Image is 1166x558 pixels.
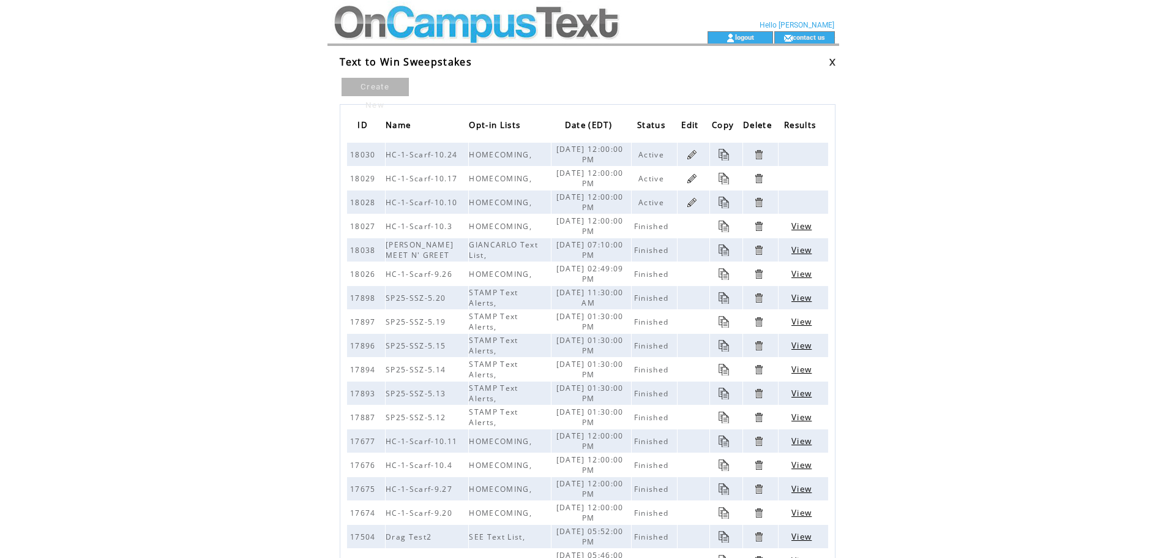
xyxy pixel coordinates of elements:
span: Finished [634,508,672,518]
a: Click to delete [753,507,764,519]
span: Text to Win Sweepstakes [340,55,473,69]
a: Click to copy [719,173,730,184]
a: Click to delete [753,388,764,399]
span: [DATE] 11:30:00 AM [556,287,624,308]
span: [DATE] 01:30:00 PM [556,383,624,404]
a: Click to delete [753,268,764,280]
span: HOMECOMING, [469,269,535,279]
span: HC-1-Scarf-10.4 [386,460,455,470]
span: [PERSON_NAME] MEET N' GREET [386,239,454,260]
span: STAMP Text Alerts, [469,311,518,332]
span: Click to view results [791,459,812,470]
span: SP25-SSZ-5.13 [386,388,449,399]
span: 18028 [350,197,379,208]
span: Click to view results [791,244,812,255]
a: View [790,461,813,470]
img: account_icon.gif [726,33,735,43]
a: View [790,437,813,446]
a: Click to delete [753,412,764,423]
span: Click to view results [791,483,812,494]
span: Finished [634,269,672,279]
a: Click to copy [719,244,730,256]
span: 18038 [350,245,379,255]
a: Click to delete [753,364,764,375]
span: [DATE] 12:00:00 PM [556,502,624,523]
span: Click to view results [791,507,812,518]
span: 17675 [350,484,379,494]
span: Delete [743,116,775,137]
span: [DATE] 12:00:00 PM [556,144,624,165]
a: Click to copy [719,459,730,471]
a: View [790,318,813,326]
a: View [790,413,813,422]
span: [DATE] 05:52:00 PM [556,526,624,547]
span: Click to view results [791,340,812,351]
span: SP25-SSZ-5.19 [386,317,449,327]
a: Click to delete [753,149,764,160]
a: View [790,246,813,255]
span: 17674 [350,508,379,518]
span: HC-1-Scarf-9.26 [386,269,455,279]
a: View [790,294,813,303]
span: Click to view results [791,221,812,232]
span: Date (EDT) [565,116,615,137]
span: STAMP Text Alerts, [469,359,518,380]
span: HC-1-Scarf-9.27 [386,484,455,494]
span: Finished [634,412,672,423]
span: [DATE] 12:00:00 PM [556,478,624,499]
a: Click to copy [719,292,730,304]
span: [DATE] 01:30:00 PM [556,359,624,380]
span: Drag Test2 [386,532,435,542]
span: Click to view results [791,292,812,303]
a: Click to copy [719,197,730,208]
a: Click to copy [719,388,730,399]
span: HOMECOMING, [469,221,535,232]
span: HC-1-Scarf-9.20 [386,508,455,518]
a: View [790,533,813,541]
span: Click to view results [791,388,812,399]
span: [DATE] 12:00:00 PM [556,216,624,236]
span: Click to view results [791,364,812,375]
span: 17894 [350,364,379,375]
span: Name [386,116,414,137]
span: Click to view results [791,268,812,279]
span: Click to view results [791,435,812,447]
span: Finished [634,364,672,375]
span: HC-1-Scarf-10.17 [386,173,460,184]
span: STAMP Text Alerts, [469,407,518,428]
span: 18026 [350,269,379,279]
a: Click to delete [753,435,764,447]
span: Finished [634,293,672,303]
span: 17896 [350,341,379,351]
span: ID [357,116,371,137]
span: Status [637,116,668,137]
span: STAMP Text Alerts, [469,287,518,308]
span: Finished [634,341,672,351]
span: HOMECOMING, [469,460,535,470]
span: STAMP Text Alerts, [469,335,518,356]
span: Finished [634,532,672,542]
span: [DATE] 01:30:00 PM [556,311,624,332]
img: contact_us_icon.gif [783,33,793,43]
span: Active [638,149,667,160]
span: 17887 [350,412,379,423]
a: View [790,509,813,518]
a: Click to delete [753,531,764,543]
span: SEE Text List, [469,532,528,542]
span: Active [638,173,667,184]
a: Click to delete [753,483,764,495]
span: HC-1-Scarf-10.24 [386,149,460,160]
span: Copy [712,116,737,137]
span: 17504 [350,532,379,542]
a: Click to delete [753,173,764,184]
a: Click to delete [753,244,764,256]
a: Click to copy [719,412,730,423]
span: HOMECOMING, [469,173,535,184]
span: 17677 [350,436,379,447]
span: Finished [634,388,672,399]
span: [DATE] 01:30:00 PM [556,407,624,428]
span: Finished [634,484,672,494]
a: Click to delete [753,340,764,352]
span: SP25-SSZ-5.12 [386,412,449,423]
span: Finished [634,460,672,470]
